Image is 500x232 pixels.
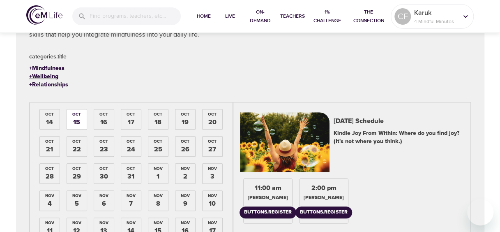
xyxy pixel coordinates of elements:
div: Oct15 [67,109,87,130]
div: 7 [129,199,133,209]
iframe: Button to launch messaging window [467,199,493,225]
div: Oct [45,166,54,172]
button: buttons.register [295,206,352,218]
div: 30 [100,172,108,181]
div: Oct [72,139,81,144]
span: 1% Challenge [311,8,343,25]
div: [PERSON_NAME] [304,195,344,202]
div: Nov7 [121,190,141,211]
div: Oct [127,139,135,144]
div: Oct18 [148,109,168,130]
img: logo [26,5,62,25]
div: 2:00 pm [311,183,336,193]
div: Oct24 [121,136,141,157]
div: Oct30 [94,163,114,184]
div: 21 [46,145,53,154]
div: Oct16 [94,109,114,130]
div: + Mindfulness [29,64,65,72]
div: + Relationships [29,81,68,89]
div: 22 [73,145,81,154]
a: +Wellbeing [29,72,58,81]
span: Live [220,12,240,21]
div: Nov [99,220,108,226]
div: Oct29 [67,163,87,184]
span: The Connection [350,8,387,25]
input: Find programs, teachers, etc... [90,7,181,25]
div: Nov9 [175,190,196,211]
div: Oct28 [39,163,60,184]
div: Nov [154,166,163,172]
div: Nov [154,193,163,199]
div: 5 [75,199,79,209]
div: 28 [46,172,54,181]
div: Nov [45,220,54,226]
div: Nov [127,220,136,226]
div: Nov1 [148,163,168,184]
div: Nov2 [175,163,196,184]
div: 25 [154,145,162,154]
a: +Relationships [29,81,68,89]
div: Nov [181,193,190,199]
div: Oct [45,111,54,117]
div: 10 [209,199,216,209]
div: 15 [73,118,80,127]
div: Nov [208,166,217,172]
div: Oct14 [39,109,60,130]
div: 4 [48,199,52,209]
div: Nov3 [202,163,223,184]
div: Nov [208,220,217,226]
div: Oct19 [175,109,196,130]
div: Nov6 [94,190,114,211]
div: [DATE] Schedule [334,116,460,126]
div: Oct22 [67,136,87,157]
div: CF [394,8,411,25]
div: 1 [157,172,159,181]
a: +Mindfulness [29,64,65,72]
img: 20251015_MD_CoverImage.jpg [240,112,329,172]
div: Oct17 [121,109,141,130]
div: Oct [99,111,108,117]
div: Nov [72,193,81,199]
div: Oct [208,111,217,117]
div: 14 [46,118,53,127]
div: Oct26 [175,136,196,157]
div: 18 [154,118,161,127]
div: Oct [154,139,162,144]
span: Home [194,12,214,21]
div: Oct21 [39,136,60,157]
div: buttons.register [300,209,348,216]
h2: categories.title [29,53,471,61]
div: 8 [156,199,160,209]
div: Oct25 [148,136,168,157]
div: 26 [181,145,189,154]
div: Nov8 [148,190,168,211]
div: Nov [99,193,108,199]
div: 11:00 am [255,183,281,193]
div: Oct27 [202,136,223,157]
div: Oct [127,111,135,117]
div: Oct [72,111,81,117]
div: Oct [99,139,108,144]
span: Teachers [280,12,305,21]
div: 23 [100,145,108,154]
div: 19 [182,118,189,127]
div: Nov [208,193,217,199]
div: Oct [154,111,162,117]
p: Karuk [414,8,458,18]
div: 16 [100,118,107,127]
div: Oct [181,139,189,144]
div: Oct [99,166,108,172]
div: Nov10 [202,190,223,211]
div: Nov [72,220,81,226]
div: 24 [127,145,135,154]
div: Oct31 [121,163,141,184]
div: Nov [181,220,190,226]
div: Oct [127,166,135,172]
div: Nov4 [39,190,60,211]
div: + Wellbeing [29,72,58,81]
div: [PERSON_NAME] [248,195,288,202]
div: Oct [208,139,217,144]
div: Oct20 [202,109,223,130]
button: buttons.register [240,206,296,218]
div: 31 [127,172,134,181]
